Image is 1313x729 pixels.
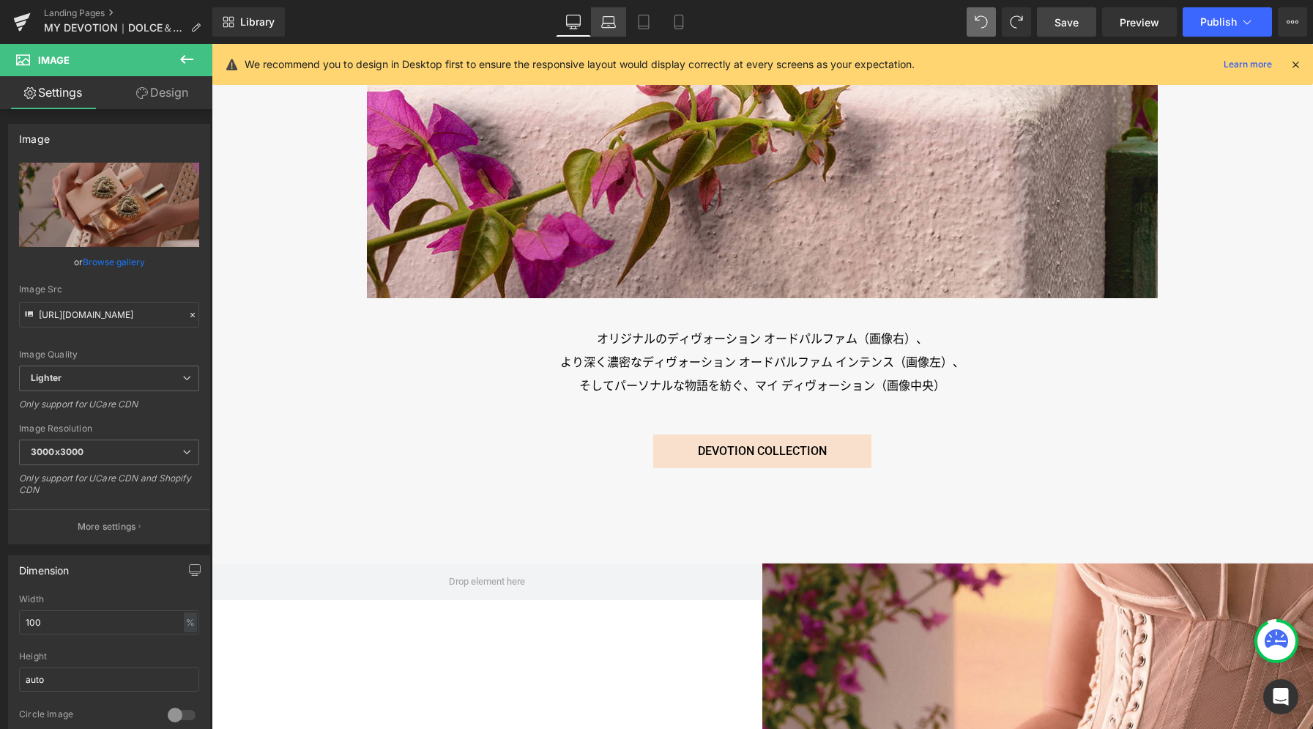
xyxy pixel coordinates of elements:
div: Dimension [19,556,70,577]
a: Browse gallery [83,249,145,275]
p: より深く濃密なディヴォーション オードパルファム インテンス（画像左）、 [155,307,946,330]
a: Tablet [626,7,661,37]
p: そしてパーソナルな物語を紡ぐ、マイ ディヴォーション（画像中央） [155,330,946,354]
input: auto [19,610,199,634]
div: Image Resolution [19,423,199,434]
div: Only support for UCare CDN and Shopify CDN [19,473,199,506]
span: DEVOTION COLLECTION [486,400,615,414]
div: Only support for UCare CDN [19,399,199,420]
b: 3000x3000 [31,446,83,457]
span: Preview [1120,15,1159,30]
a: Desktop [556,7,591,37]
div: Open Intercom Messenger [1263,679,1298,714]
span: MY DEVOTION｜DOLCE＆GABBANA（[PERSON_NAME]＆ガッバーナ） [44,22,185,34]
span: Save [1055,15,1079,30]
a: Mobile [661,7,696,37]
p: More settings [78,520,136,533]
div: Image [19,125,50,145]
a: Design [109,76,215,109]
a: Learn more [1218,56,1278,73]
button: More settings [9,509,209,544]
div: Image Quality [19,349,199,360]
b: Lighter [31,372,62,383]
span: Publish [1200,16,1237,28]
span: Library [240,15,275,29]
span: Image [38,54,70,66]
button: Redo [1002,7,1031,37]
a: Laptop [591,7,626,37]
input: Link [19,302,199,328]
a: Preview [1102,7,1177,37]
button: Undo [967,7,996,37]
a: New Library [212,7,285,37]
a: Landing Pages [44,7,212,19]
button: More [1278,7,1307,37]
input: auto [19,667,199,692]
div: % [184,613,197,632]
div: or [19,254,199,270]
div: Image Src [19,284,199,295]
div: Height [19,651,199,662]
div: Width [19,594,199,604]
button: Publish [1183,7,1272,37]
div: Circle Image [19,708,153,724]
p: オリジナルのディヴォーション オードパルファム（画像右）、 [155,284,946,307]
a: DEVOTION COLLECTION [442,391,660,424]
p: We recommend you to design in Desktop first to ensure the responsive layout would display correct... [245,56,915,73]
